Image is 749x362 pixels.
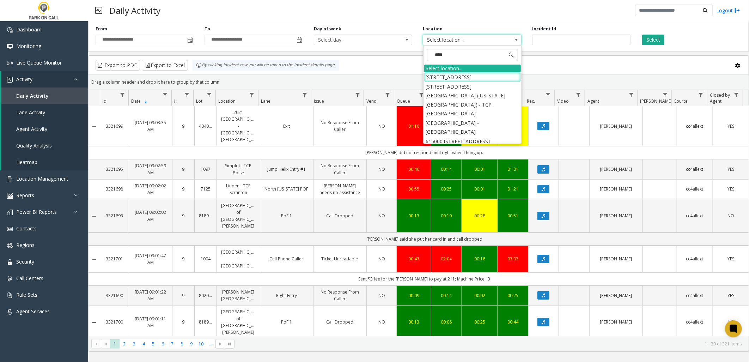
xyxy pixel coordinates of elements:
[177,212,190,219] a: 9
[681,212,708,219] a: cc4allext
[104,255,125,262] a: 3321701
[205,90,214,99] a: Lot Filter Menu
[16,92,49,99] span: Daily Activity
[466,319,493,325] a: 00:25
[177,186,190,192] a: 9
[104,319,125,325] a: 3321700
[168,339,177,349] span: Page 7
[7,276,13,282] img: 'icon'
[177,123,190,129] a: 9
[436,292,457,299] a: 00:14
[221,308,255,336] a: [GEOGRAPHIC_DATA] of [GEOGRAPHIC_DATA][PERSON_NAME]
[295,35,303,45] span: Toggle popup
[95,2,102,19] img: pageIcon
[502,212,524,219] a: 00:51
[1,137,88,154] a: Quality Analysis
[417,90,426,99] a: Queue Filter Menu
[727,123,734,129] span: YES
[160,90,170,99] a: Date Filter Menu
[640,98,672,104] span: [PERSON_NAME]
[1,71,88,88] a: Activity
[16,308,50,315] span: Agent Services
[148,339,158,349] span: Page 5
[436,166,457,173] div: 00:14
[727,166,734,172] span: YES
[16,242,35,248] span: Regions
[196,62,202,68] img: infoIcon.svg
[205,26,210,32] label: To
[177,255,190,262] a: 9
[133,315,168,329] a: [DATE] 09:01:11 AM
[177,319,190,325] a: 9
[16,142,52,149] span: Quality Analysis
[502,166,524,173] div: 01:01
[221,202,255,229] a: [GEOGRAPHIC_DATA] of [GEOGRAPHIC_DATA][PERSON_NAME]
[371,292,393,299] a: NO
[16,109,45,116] span: Lane Activity
[717,186,744,192] a: YES
[318,162,362,176] a: No Response From Caller
[587,98,599,104] span: Agent
[696,90,706,99] a: Source Filter Menu
[199,319,212,325] a: 818904
[378,123,385,129] span: NO
[710,92,730,104] span: Closed by Agent
[318,289,362,302] a: No Response From Caller
[401,123,427,129] a: 01:16
[727,186,734,192] span: YES
[681,166,708,173] a: cc4allext
[436,186,457,192] a: 00:25
[16,59,62,66] span: Live Queue Monitor
[221,162,255,176] a: Simplot - TCP Boise
[104,186,125,192] a: 3321698
[199,292,212,299] a: 802022
[502,292,524,299] a: 00:25
[16,126,47,132] span: Agent Activity
[424,137,521,146] li: 615000 [STREET_ADDRESS]
[466,292,493,299] a: 00:02
[594,292,638,299] a: [PERSON_NAME]
[96,60,140,71] button: Export to PDF
[642,35,664,45] button: Select
[133,252,168,266] a: [DATE] 09:01:47 AM
[681,319,708,325] a: cc4allext
[16,175,68,182] span: Location Management
[681,123,708,129] a: cc4allext
[174,98,177,104] span: H
[378,256,385,262] span: NO
[199,186,212,192] a: 7125
[103,98,107,104] span: Id
[264,292,309,299] a: Right Entry
[401,166,427,173] div: 00:46
[89,123,100,129] a: Collapse Details
[466,186,493,192] a: 00:01
[727,319,734,325] span: NO
[681,292,708,299] a: cc4allext
[133,289,168,302] a: [DATE] 09:01:22 AM
[378,166,385,172] span: NO
[401,319,427,325] a: 00:13
[401,292,427,299] a: 00:09
[129,339,139,349] span: Page 3
[436,212,457,219] a: 00:10
[318,212,362,219] a: Call Dropped
[502,319,524,325] div: 00:44
[502,186,524,192] div: 01:21
[466,166,493,173] a: 00:01
[717,212,744,219] a: NO
[735,7,740,14] img: logout
[16,291,37,298] span: Rule Sets
[727,292,734,298] span: YES
[89,213,100,219] a: Collapse Details
[182,90,192,99] a: H Filter Menu
[674,98,688,104] span: Source
[264,186,309,192] a: North [US_STATE] POF
[187,339,196,349] span: Page 9
[727,213,734,219] span: NO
